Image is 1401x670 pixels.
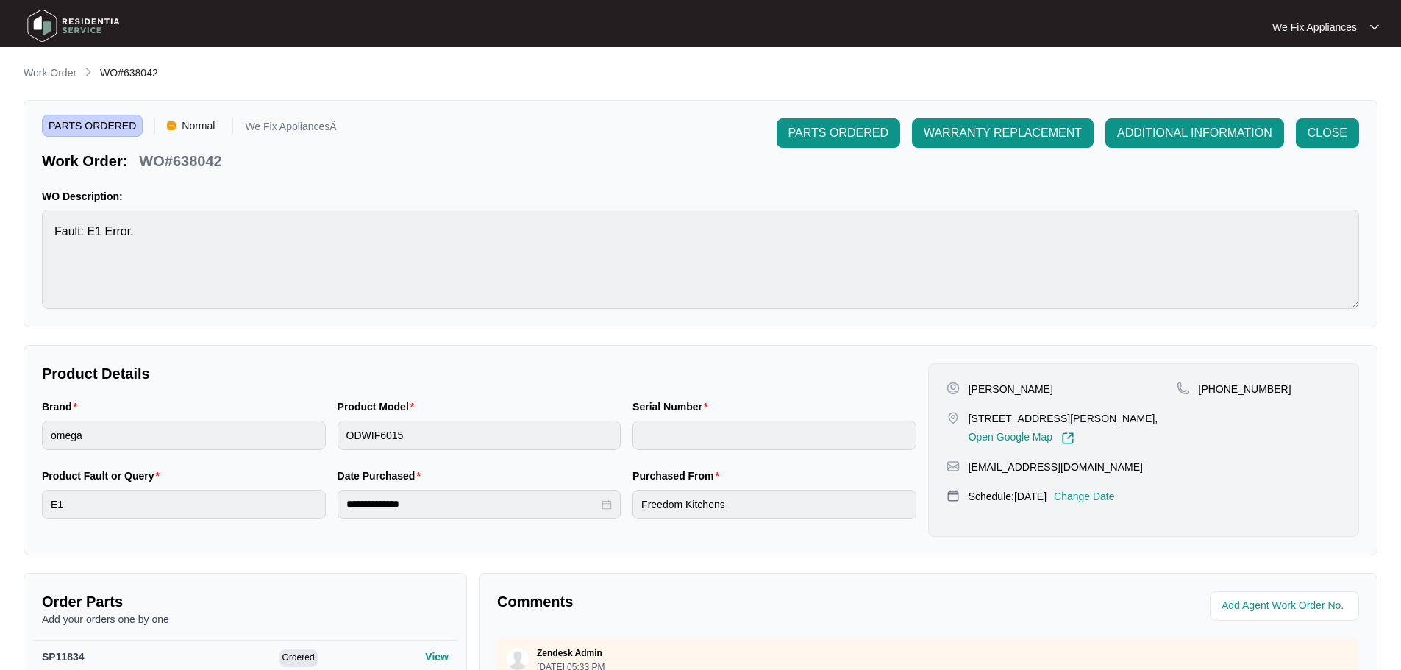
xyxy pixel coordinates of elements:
[1054,489,1115,504] p: Change Date
[100,67,158,79] span: WO#638042
[22,4,125,48] img: residentia service logo
[21,65,79,82] a: Work Order
[42,591,449,612] p: Order Parts
[1061,432,1074,445] img: Link-External
[924,124,1082,142] span: WARRANTY REPLACEMENT
[42,151,127,171] p: Work Order:
[338,421,621,450] input: Product Model
[42,210,1359,309] textarea: Fault: E1 Error.
[1222,597,1350,615] input: Add Agent Work Order No.
[632,490,916,519] input: Purchased From
[42,468,165,483] label: Product Fault or Query
[1117,124,1272,142] span: ADDITIONAL INFORMATION
[42,189,1359,204] p: WO Description:
[245,121,336,137] p: We Fix AppliancesÂ
[42,421,326,450] input: Brand
[947,489,960,502] img: map-pin
[42,490,326,519] input: Product Fault or Query
[947,460,960,473] img: map-pin
[497,591,918,612] p: Comments
[1296,118,1359,148] button: CLOSE
[1105,118,1284,148] button: ADDITIONAL INFORMATION
[947,411,960,424] img: map-pin
[969,382,1053,396] p: [PERSON_NAME]
[1370,24,1379,31] img: dropdown arrow
[24,65,76,80] p: Work Order
[1272,20,1357,35] p: We Fix Appliances
[338,399,421,414] label: Product Model
[969,489,1047,504] p: Schedule: [DATE]
[969,411,1158,426] p: [STREET_ADDRESS][PERSON_NAME],
[632,399,713,414] label: Serial Number
[777,118,900,148] button: PARTS ORDERED
[346,496,599,512] input: Date Purchased
[42,612,449,627] p: Add your orders one by one
[139,151,221,171] p: WO#638042
[507,648,529,670] img: user.svg
[42,115,143,137] span: PARTS ORDERED
[632,421,916,450] input: Serial Number
[1308,124,1347,142] span: CLOSE
[425,649,449,664] p: View
[42,399,83,414] label: Brand
[279,649,318,667] span: Ordered
[947,382,960,395] img: user-pin
[969,432,1074,445] a: Open Google Map
[167,121,176,130] img: Vercel Logo
[788,124,888,142] span: PARTS ORDERED
[176,115,221,137] span: Normal
[338,468,427,483] label: Date Purchased
[632,468,725,483] label: Purchased From
[1177,382,1190,395] img: map-pin
[537,647,602,659] p: Zendesk Admin
[42,651,85,663] span: SP11834
[969,460,1143,474] p: [EMAIL_ADDRESS][DOMAIN_NAME]
[912,118,1094,148] button: WARRANTY REPLACEMENT
[1199,382,1291,396] p: [PHONE_NUMBER]
[42,363,916,384] p: Product Details
[82,66,94,78] img: chevron-right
